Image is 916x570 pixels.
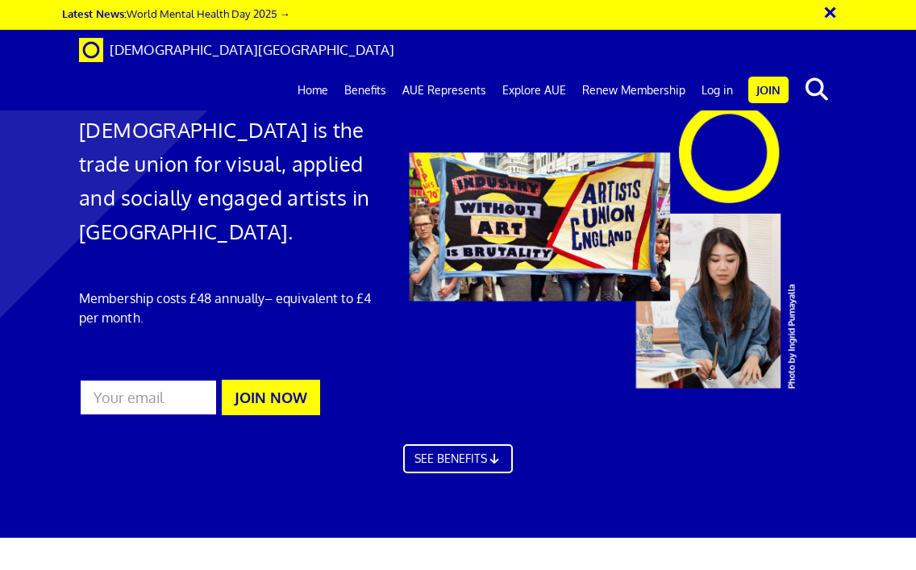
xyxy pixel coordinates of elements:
[494,70,574,110] a: Explore AUE
[62,6,127,20] strong: Latest News:
[79,289,381,327] p: Membership costs £48 annually – equivalent to £4 per month.
[693,70,741,110] a: Log in
[394,70,494,110] a: AUE Represents
[79,379,218,416] input: Your email
[403,444,513,473] a: SEE BENEFITS
[222,380,320,415] button: JOIN NOW
[62,6,290,20] a: Latest News:World Mental Health Day 2025 →
[574,70,693,110] a: Renew Membership
[110,41,394,58] span: [DEMOGRAPHIC_DATA][GEOGRAPHIC_DATA]
[289,70,336,110] a: Home
[67,30,406,70] a: Brand [DEMOGRAPHIC_DATA][GEOGRAPHIC_DATA]
[336,70,394,110] a: Benefits
[792,73,841,106] button: search
[748,77,789,103] a: Join
[79,113,381,248] h1: [DEMOGRAPHIC_DATA] is the trade union for visual, applied and socially engaged artists in [GEOGRA...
